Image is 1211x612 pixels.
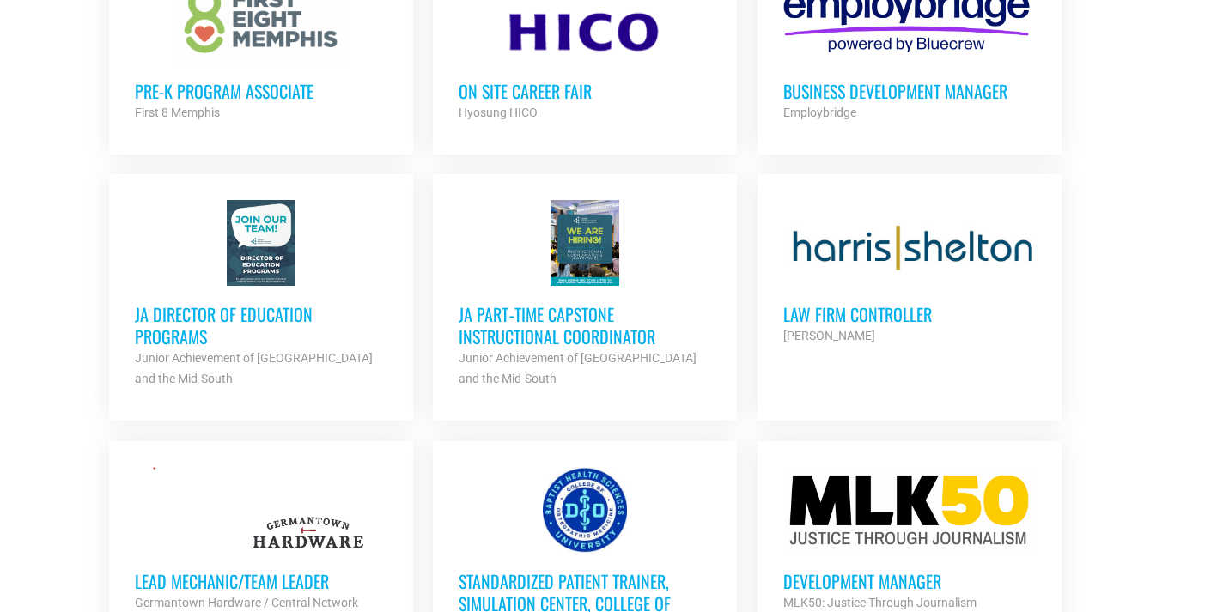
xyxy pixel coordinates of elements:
[459,303,711,348] h3: JA Part‐time Capstone Instructional Coordinator
[459,106,538,119] strong: Hyosung HICO
[459,351,697,385] strong: Junior Achievement of [GEOGRAPHIC_DATA] and the Mid-South
[783,303,1036,325] h3: Law Firm Controller
[135,303,387,348] h3: JA Director of Education Programs
[783,80,1036,102] h3: Business Development Manager
[783,570,1036,592] h3: Development Manager
[135,80,387,102] h3: Pre-K Program Associate
[433,174,737,415] a: JA Part‐time Capstone Instructional Coordinator Junior Achievement of [GEOGRAPHIC_DATA] and the M...
[135,570,387,592] h3: Lead Mechanic/Team Leader
[758,174,1062,372] a: Law Firm Controller [PERSON_NAME]
[109,174,413,415] a: JA Director of Education Programs Junior Achievement of [GEOGRAPHIC_DATA] and the Mid-South
[135,106,220,119] strong: First 8 Memphis
[459,80,711,102] h3: On Site Career Fair
[783,106,856,119] strong: Employbridge
[135,351,373,385] strong: Junior Achievement of [GEOGRAPHIC_DATA] and the Mid-South
[783,596,977,609] strong: MLK50: Justice Through Journalism
[783,329,875,342] strong: [PERSON_NAME]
